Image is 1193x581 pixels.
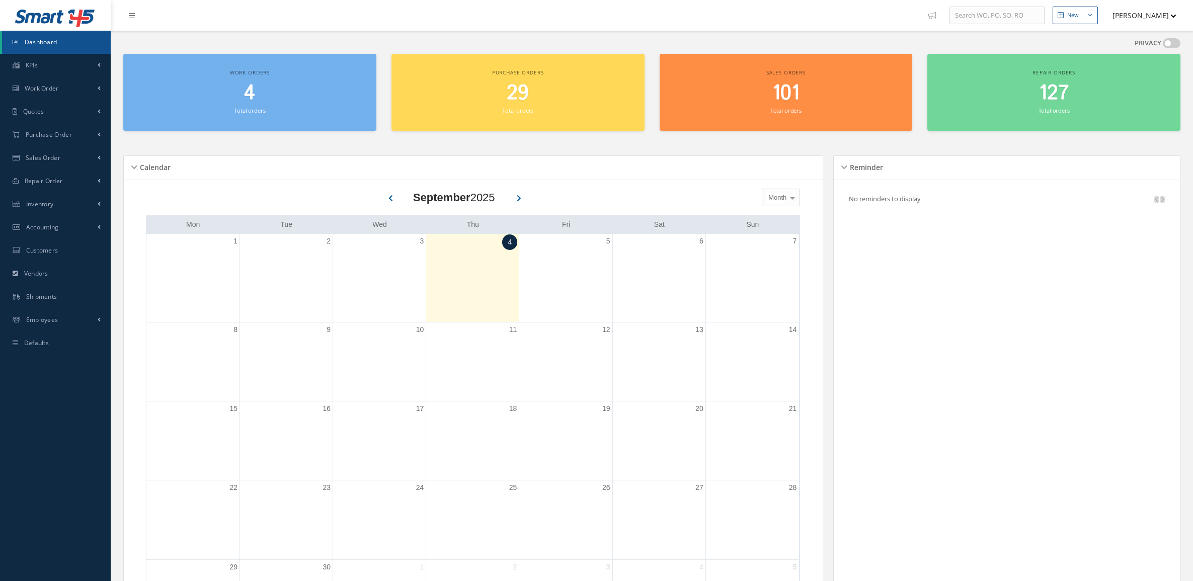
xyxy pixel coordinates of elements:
h5: Calendar [137,160,171,172]
a: Tuesday [278,218,294,231]
span: Employees [26,315,58,324]
small: Total orders [770,107,802,114]
a: September 12, 2025 [600,322,612,337]
p: No reminders to display [849,194,921,203]
a: September 25, 2025 [507,480,519,495]
span: KPIs [26,61,38,69]
span: Sales orders [766,69,806,76]
td: September 16, 2025 [240,401,333,480]
span: Purchase orders [492,69,544,76]
td: September 13, 2025 [612,322,705,401]
td: September 1, 2025 [146,234,240,322]
a: September 19, 2025 [600,401,612,416]
td: September 20, 2025 [612,401,705,480]
a: September 9, 2025 [325,322,333,337]
a: September 6, 2025 [697,234,705,248]
td: September 28, 2025 [705,480,799,559]
span: Dashboard [25,38,57,46]
td: September 8, 2025 [146,322,240,401]
a: October 3, 2025 [604,560,612,574]
a: September 1, 2025 [231,234,240,248]
a: September 21, 2025 [787,401,799,416]
span: Work Order [25,84,59,93]
a: September 22, 2025 [227,480,240,495]
span: Customers [26,246,58,255]
a: Purchase orders 29 Total orders [391,54,645,131]
span: 4 [244,79,255,108]
a: September 2, 2025 [325,234,333,248]
td: September 3, 2025 [333,234,426,322]
a: September 15, 2025 [227,401,240,416]
a: September 18, 2025 [507,401,519,416]
span: Inventory [26,200,54,208]
a: September 24, 2025 [414,480,426,495]
a: Saturday [652,218,667,231]
td: September 22, 2025 [146,480,240,559]
a: September 30, 2025 [321,560,333,574]
span: Sales Order [26,153,60,162]
a: September 27, 2025 [693,480,705,495]
span: Purchase Order [26,130,72,139]
span: 29 [507,79,529,108]
label: PRIVACY [1135,38,1161,48]
button: [PERSON_NAME] [1103,6,1176,25]
td: September 17, 2025 [333,401,426,480]
a: Sunday [744,218,761,231]
td: September 12, 2025 [519,322,612,401]
a: Dashboard [2,31,111,54]
a: October 1, 2025 [418,560,426,574]
div: 2025 [413,189,495,206]
a: October 4, 2025 [697,560,705,574]
td: September 2, 2025 [240,234,333,322]
td: September 24, 2025 [333,480,426,559]
td: September 26, 2025 [519,480,612,559]
td: September 21, 2025 [705,401,799,480]
a: September 26, 2025 [600,480,612,495]
a: September 29, 2025 [227,560,240,574]
a: October 5, 2025 [791,560,799,574]
a: September 8, 2025 [231,322,240,337]
span: 127 [1039,79,1069,108]
a: September 11, 2025 [507,322,519,337]
button: New [1053,7,1098,24]
a: September 20, 2025 [693,401,705,416]
a: September 4, 2025 [502,234,517,250]
span: 101 [772,79,800,108]
td: September 15, 2025 [146,401,240,480]
span: Quotes [23,107,44,116]
small: Total orders [502,107,533,114]
td: September 5, 2025 [519,234,612,322]
span: Accounting [26,223,59,231]
span: Month [766,193,786,203]
td: September 27, 2025 [612,480,705,559]
td: September 4, 2025 [426,234,519,322]
a: September 13, 2025 [693,322,705,337]
b: September [413,191,470,204]
td: September 11, 2025 [426,322,519,401]
td: September 18, 2025 [426,401,519,480]
td: September 25, 2025 [426,480,519,559]
h5: Reminder [847,160,883,172]
span: Defaults [24,339,49,347]
small: Total orders [1039,107,1070,114]
a: September 7, 2025 [791,234,799,248]
a: September 23, 2025 [321,480,333,495]
a: Thursday [465,218,481,231]
a: Work orders 4 Total orders [123,54,376,131]
td: September 7, 2025 [705,234,799,322]
a: Monday [184,218,202,231]
a: Wednesday [370,218,389,231]
a: September 14, 2025 [787,322,799,337]
td: September 14, 2025 [705,322,799,401]
td: September 23, 2025 [240,480,333,559]
td: September 6, 2025 [612,234,705,322]
span: Repair Order [25,177,63,185]
small: Total orders [234,107,265,114]
a: September 28, 2025 [787,480,799,495]
a: September 16, 2025 [321,401,333,416]
a: September 5, 2025 [604,234,612,248]
a: September 10, 2025 [414,322,426,337]
td: September 9, 2025 [240,322,333,401]
a: September 17, 2025 [414,401,426,416]
span: Repair orders [1032,69,1075,76]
